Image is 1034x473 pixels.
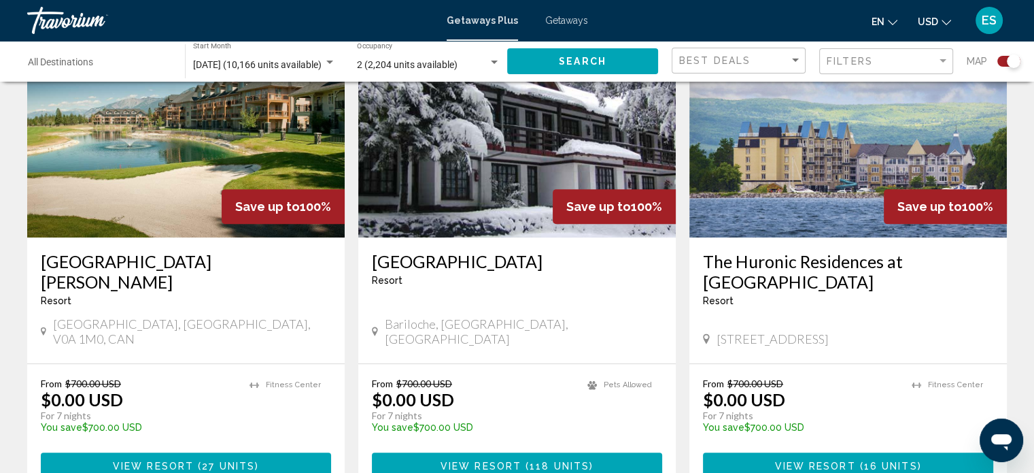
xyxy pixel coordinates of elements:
[774,460,855,471] span: View Resort
[41,410,236,422] p: For 7 nights
[971,6,1007,35] button: User Menu
[222,189,345,224] div: 100%
[396,378,452,389] span: $700.00 USD
[194,460,259,471] span: ( )
[530,460,589,471] span: 118 units
[967,52,987,71] span: Map
[27,20,345,238] img: ii_big1.jpg
[679,55,751,66] span: Best Deals
[559,56,606,67] span: Search
[604,380,652,389] span: Pets Allowed
[980,419,1023,462] iframe: Button to launch messaging window
[703,422,744,433] span: You save
[41,389,123,410] p: $0.00 USD
[679,55,802,67] mat-select: Sort by
[703,410,898,422] p: For 7 nights
[372,251,662,272] a: [GEOGRAPHIC_DATA]
[266,380,321,389] span: Fitness Center
[855,460,921,471] span: ( )
[566,199,631,214] span: Save up to
[357,59,458,70] span: 2 (2,204 units available)
[441,460,521,471] span: View Resort
[202,460,255,471] span: 27 units
[372,378,393,389] span: From
[41,422,236,433] p: $700.00 USD
[918,16,938,27] span: USD
[41,295,71,306] span: Resort
[372,422,574,433] p: $700.00 USD
[884,189,1007,224] div: 100%
[41,378,62,389] span: From
[385,316,662,346] span: Bariloche, [GEOGRAPHIC_DATA], [GEOGRAPHIC_DATA]
[827,56,873,67] span: Filters
[897,199,962,214] span: Save up to
[872,16,884,27] span: en
[982,14,997,27] span: ES
[819,48,953,76] button: Filter
[372,389,454,410] p: $0.00 USD
[358,20,676,238] img: ii_cgo1.jpg
[703,251,993,292] a: The Huronic Residences at [GEOGRAPHIC_DATA]
[235,199,300,214] span: Save up to
[41,422,82,433] span: You save
[864,460,918,471] span: 16 units
[703,422,898,433] p: $700.00 USD
[193,59,322,70] span: [DATE] (10,166 units available)
[372,410,574,422] p: For 7 nights
[372,422,413,433] span: You save
[447,15,518,26] a: Getaways Plus
[553,189,676,224] div: 100%
[521,460,593,471] span: ( )
[41,251,331,292] a: [GEOGRAPHIC_DATA][PERSON_NAME]
[918,12,951,31] button: Change currency
[703,295,734,306] span: Resort
[27,7,433,34] a: Travorium
[717,331,829,346] span: [STREET_ADDRESS]
[113,460,194,471] span: View Resort
[727,378,783,389] span: $700.00 USD
[507,48,658,74] button: Search
[65,378,121,389] span: $700.00 USD
[545,15,588,26] a: Getaways
[872,12,897,31] button: Change language
[928,380,983,389] span: Fitness Center
[53,316,331,346] span: [GEOGRAPHIC_DATA], [GEOGRAPHIC_DATA], V0A 1M0, CAN
[372,275,402,286] span: Resort
[703,378,724,389] span: From
[703,389,785,410] p: $0.00 USD
[689,20,1007,238] img: ii_cq21.jpg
